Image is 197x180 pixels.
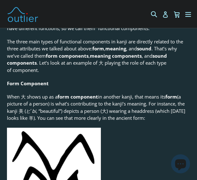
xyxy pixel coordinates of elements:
[169,154,192,175] inbox-online-store-chat: Shopify online store chat
[26,108,36,114] em: ビ bi
[7,93,190,122] p: When 大 shows up as a in another kanji, that means its (a picture of a person) is what’s contribut...
[7,38,190,74] p: The three main types of functional components in kanji are directly related to the three attribut...
[92,45,104,52] strong: form
[165,93,177,100] strong: form
[58,93,98,100] strong: form component
[7,80,49,87] strong: Form Component
[90,53,142,59] strong: meaning components
[105,45,126,52] strong: meaning
[46,53,89,59] strong: form components
[7,53,167,66] strong: sound components
[137,45,151,52] strong: sound
[7,5,39,23] img: Outlier Linguistics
